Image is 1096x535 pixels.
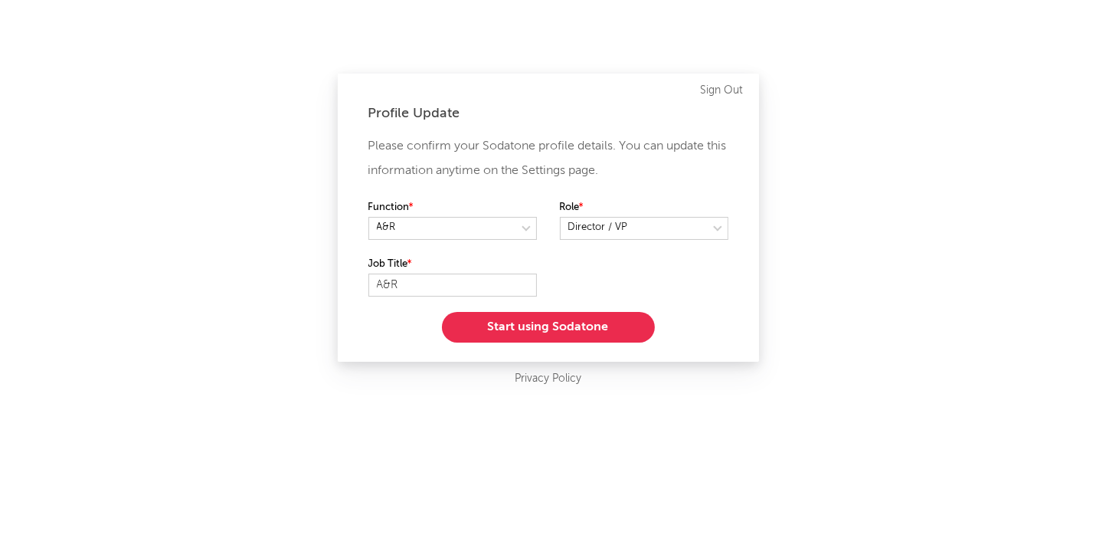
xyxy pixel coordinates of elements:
a: Privacy Policy [515,369,581,389]
label: Role [560,199,728,217]
button: Start using Sodatone [442,312,655,343]
label: Job Title [368,255,537,274]
a: Sign Out [701,81,744,100]
div: Profile Update [368,104,728,123]
label: Function [368,199,537,217]
p: Please confirm your Sodatone profile details. You can update this information anytime on the Sett... [368,134,728,183]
